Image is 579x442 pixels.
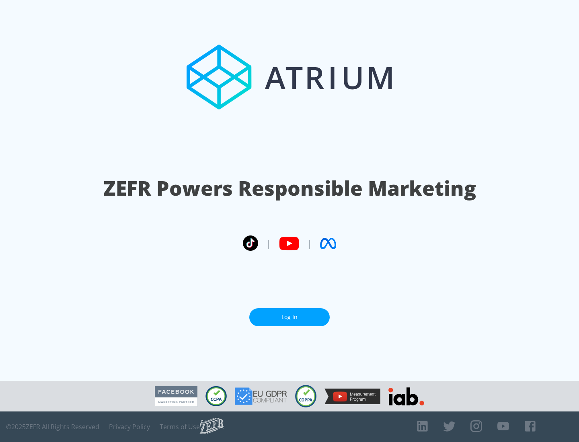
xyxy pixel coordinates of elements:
h1: ZEFR Powers Responsible Marketing [103,174,476,202]
img: IAB [388,387,424,405]
span: | [307,237,312,250]
a: Log In [249,308,330,326]
img: YouTube Measurement Program [324,389,380,404]
a: Privacy Policy [109,423,150,431]
img: Facebook Marketing Partner [155,386,197,407]
img: GDPR Compliant [235,387,287,405]
img: COPPA Compliant [295,385,316,407]
img: CCPA Compliant [205,386,227,406]
span: | [266,237,271,250]
span: © 2025 ZEFR All Rights Reserved [6,423,99,431]
a: Terms of Use [160,423,200,431]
